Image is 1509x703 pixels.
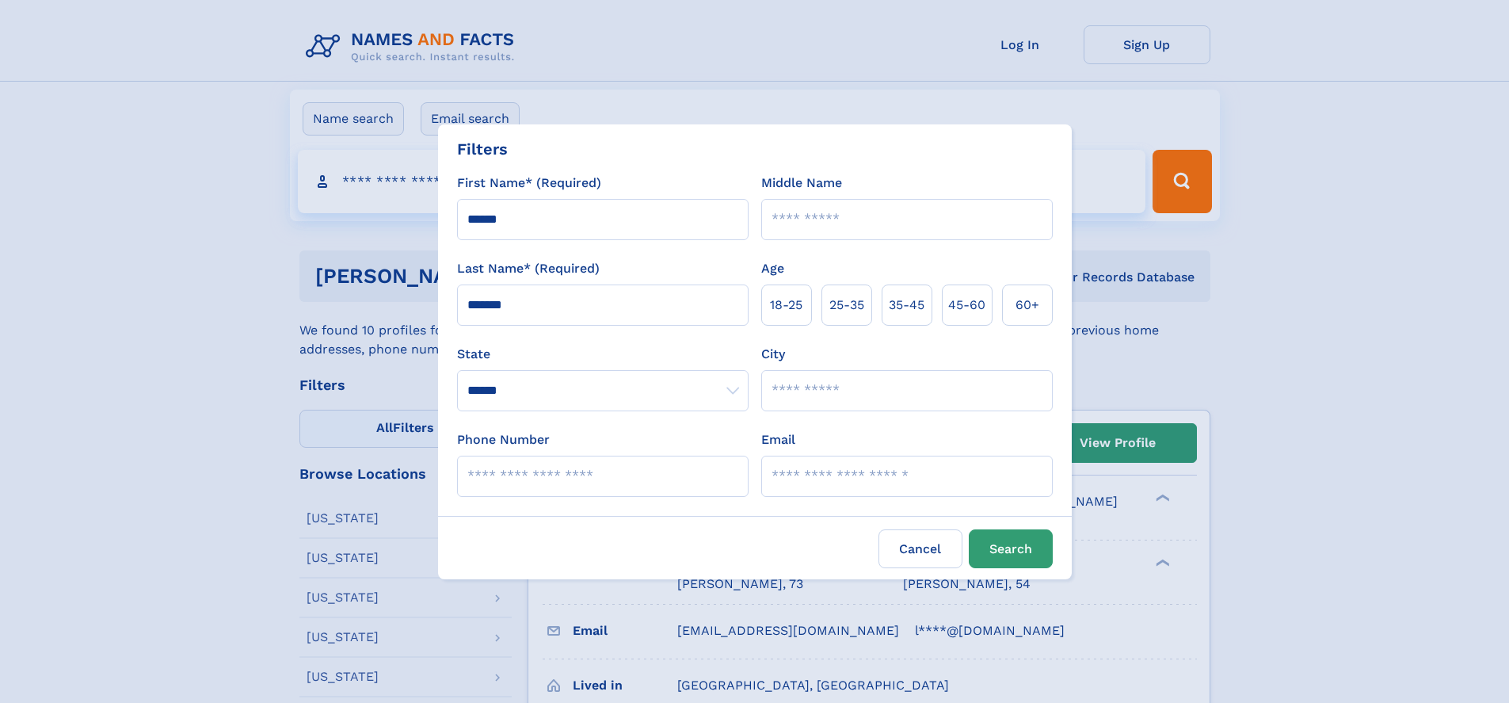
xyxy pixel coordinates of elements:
label: Email [761,430,795,449]
label: Middle Name [761,174,842,193]
label: Cancel [878,529,962,568]
span: 60+ [1016,296,1039,315]
div: Filters [457,137,508,161]
button: Search [969,529,1053,568]
label: Age [761,259,784,278]
label: Phone Number [457,430,550,449]
label: State [457,345,749,364]
span: 18‑25 [770,296,802,315]
span: 45‑60 [948,296,985,315]
label: City [761,345,785,364]
label: Last Name* (Required) [457,259,600,278]
span: 35‑45 [889,296,924,315]
label: First Name* (Required) [457,174,601,193]
span: 25‑35 [829,296,864,315]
